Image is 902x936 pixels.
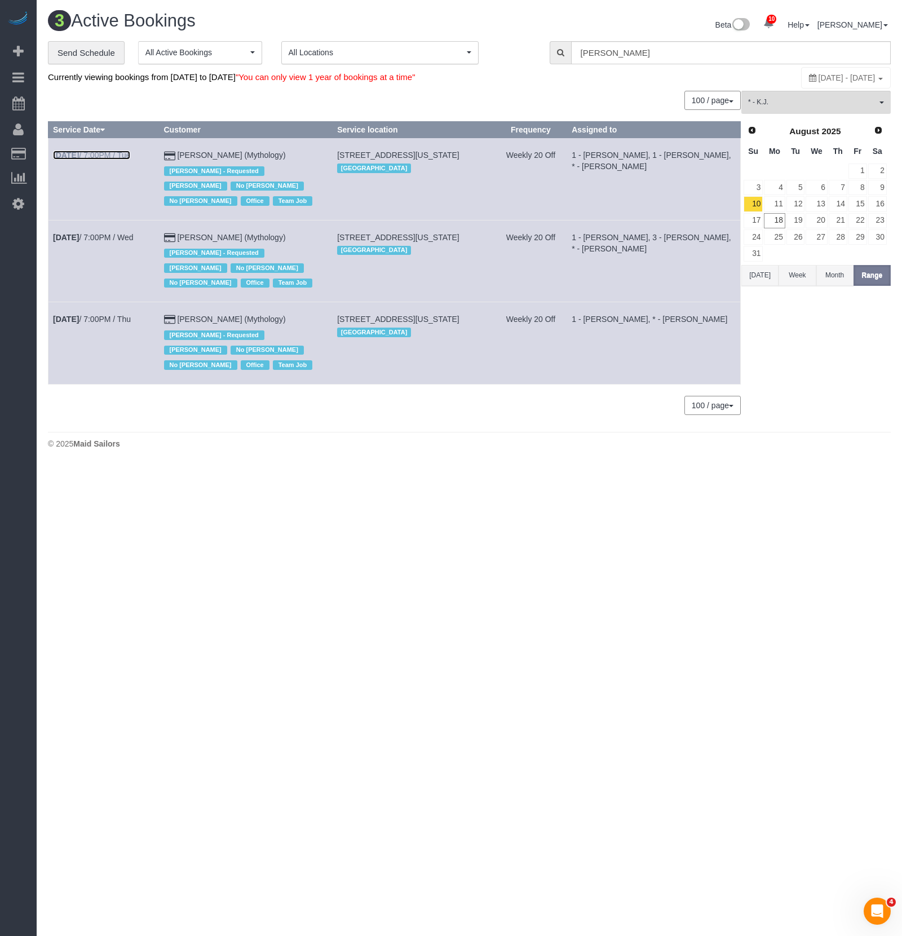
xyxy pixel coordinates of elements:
a: 24 [744,229,763,245]
th: Customer [159,122,333,138]
a: [DATE]/ 7:00PM / Tue [53,151,130,160]
td: Frequency [494,138,567,220]
b: [DATE] [53,315,79,324]
a: 10 [758,11,780,36]
span: "You can only view 1 year of bookings at a time" [236,72,415,82]
h1: Active Bookings [48,11,461,30]
span: 4 [887,898,896,907]
span: [PERSON_NAME] - Requested [164,166,264,175]
a: 30 [868,229,887,245]
button: Range [854,265,891,286]
span: [DATE] - [DATE] [819,73,876,82]
td: Schedule date [48,138,160,220]
a: 7 [829,180,847,195]
button: 100 / page [684,396,741,415]
a: 1 [848,164,867,179]
span: [GEOGRAPHIC_DATA] [337,328,411,337]
a: 23 [868,213,887,228]
span: 3 [48,10,71,31]
span: Sunday [748,147,758,156]
a: Help [788,20,810,29]
span: Office [241,196,269,205]
span: 2025 [821,126,841,136]
b: [DATE] [53,233,79,242]
a: 28 [829,229,847,245]
td: Frequency [494,220,567,302]
a: 17 [744,213,763,228]
a: [DATE]/ 7:00PM / Thu [53,315,131,324]
button: * - K.J. [741,91,891,114]
b: [DATE] [53,151,79,160]
span: Friday [854,147,861,156]
div: © 2025 [48,438,891,449]
div: Location [337,325,489,339]
span: [STREET_ADDRESS][US_STATE] [337,151,459,160]
span: No [PERSON_NAME] [231,263,304,272]
td: Customer [159,138,333,220]
td: Customer [159,220,333,302]
a: 9 [868,180,887,195]
td: Schedule date [48,220,160,302]
ol: All Teams [741,91,891,108]
img: New interface [731,18,750,33]
a: 29 [848,229,867,245]
button: All Active Bookings [138,41,262,64]
a: 18 [764,213,785,228]
span: Currently viewing bookings from [DATE] to [DATE] [48,72,415,82]
span: [GEOGRAPHIC_DATA] [337,164,411,173]
span: [STREET_ADDRESS][US_STATE] [337,233,459,242]
span: [PERSON_NAME] [164,182,227,191]
a: 6 [806,180,827,195]
td: Assigned to [567,220,741,302]
div: Location [337,161,489,175]
button: Week [779,265,816,286]
a: 22 [848,213,867,228]
th: Service location [333,122,494,138]
a: 20 [806,213,827,228]
a: 15 [848,196,867,211]
a: [PERSON_NAME] (Mythology) [177,315,285,324]
a: Prev [744,123,760,139]
a: 31 [744,246,763,261]
a: [PERSON_NAME] [817,20,888,29]
strong: Maid Sailors [73,439,120,448]
a: 16 [868,196,887,211]
span: Office [241,279,269,288]
a: 13 [806,196,827,211]
span: * - K.J. [748,98,877,107]
a: [DATE]/ 7:00PM / Wed [53,233,134,242]
span: No [PERSON_NAME] [164,196,237,205]
span: No [PERSON_NAME] [164,360,237,369]
span: No [PERSON_NAME] [231,346,304,355]
nav: Pagination navigation [685,91,741,110]
span: No [PERSON_NAME] [164,279,237,288]
a: Send Schedule [48,41,125,65]
a: 5 [786,180,805,195]
a: 4 [764,180,785,195]
a: 21 [829,213,847,228]
td: Service location [333,302,494,384]
span: Team Job [273,196,313,205]
span: Next [874,126,883,135]
a: Automaid Logo [7,11,29,27]
span: All Locations [289,47,464,58]
button: All Locations [281,41,479,64]
a: [PERSON_NAME] (Mythology) [177,233,285,242]
a: 27 [806,229,827,245]
span: [PERSON_NAME] [164,263,227,272]
a: Next [870,123,886,139]
span: Monday [769,147,780,156]
a: 3 [744,180,763,195]
td: Frequency [494,302,567,384]
a: 14 [829,196,847,211]
span: Wednesday [811,147,823,156]
td: Service location [333,220,494,302]
span: Office [241,360,269,369]
span: Saturday [873,147,882,156]
span: [GEOGRAPHIC_DATA] [337,246,411,255]
span: Tuesday [791,147,800,156]
span: No [PERSON_NAME] [231,182,304,191]
a: 2 [868,164,887,179]
th: Service Date [48,122,160,138]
